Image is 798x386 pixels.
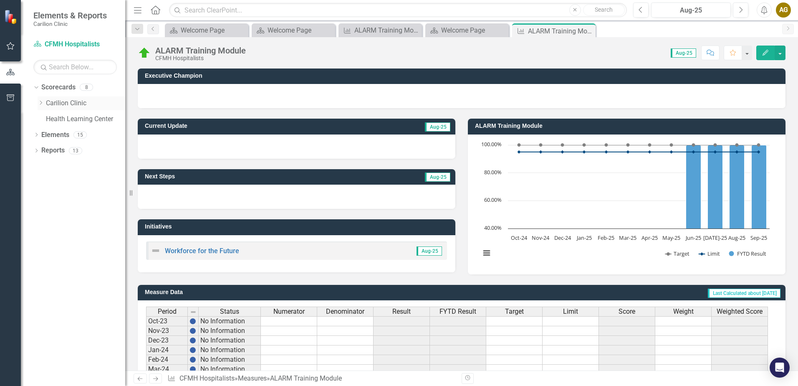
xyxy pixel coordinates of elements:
a: Welcome Page [427,25,507,36]
div: Open Intercom Messenger [770,358,790,378]
div: Welcome Page [181,25,246,36]
div: ALARM Training Module [155,46,246,55]
path: Nov-24, 100. Target. [539,143,543,147]
text: Jan-25 [576,234,592,241]
span: FYTD Result [439,308,476,315]
img: ClearPoint Strategy [4,10,19,24]
a: CFMH Hospitalists [179,374,235,382]
path: Jun-25, 100. FYTD Result. [686,145,701,229]
a: CFMH Hospitalists [33,40,117,49]
text: Feb-25 [598,234,614,241]
input: Search Below... [33,60,117,74]
path: May-25, 95. Limit. [670,150,673,153]
path: Apr-25, 100. Target. [648,143,652,147]
div: » » [167,374,455,383]
img: On Target [138,46,151,60]
g: Target, series 1 of 3. Line with 12 data points. [518,143,760,147]
img: BgCOk07PiH71IgAAAABJRU5ErkJggg== [189,337,196,344]
a: Measures [238,374,267,382]
span: Last Calculated about [DATE] [708,289,780,298]
div: ALARM Training Module [528,26,593,36]
img: 8DAGhfEEPCf229AAAAAElFTkSuQmCC [190,309,197,315]
span: Search [595,6,613,13]
small: Carilion Clinic [33,20,107,27]
text: Aug-25 [728,234,745,241]
div: 13 [69,147,82,154]
a: ALARM Training Module [341,25,420,36]
path: Jan-25, 100. Target. [583,143,586,147]
input: Search ClearPoint... [169,3,627,18]
path: Apr-25, 95. Limit. [648,150,652,153]
button: Show FYTD Result [729,250,767,257]
text: 60.00% [484,196,502,203]
div: ALARM Training Module [354,25,420,36]
td: No Information [199,365,261,374]
text: 100.00% [481,140,502,148]
div: Chart. Highcharts interactive chart. [476,141,777,266]
div: CFMH Hospitalists [155,55,246,61]
a: Carilion Clinic [46,99,125,108]
span: Aug-25 [425,122,450,132]
span: Elements & Reports [33,10,107,20]
path: Jan-25, 95. Limit. [583,150,586,153]
text: Mar-25 [619,234,636,241]
div: Welcome Page [268,25,333,36]
path: Dec-24, 95. Limit. [561,150,564,153]
img: BgCOk07PiH71IgAAAABJRU5ErkJggg== [189,356,196,363]
span: Aug-25 [425,173,450,182]
h3: Current Update [145,123,334,129]
path: Aug-25, 100. FYTD Result. [730,145,745,229]
td: Nov-23 [146,326,188,336]
h3: Next Steps [145,173,308,180]
td: Feb-24 [146,355,188,365]
span: Weight [673,308,694,315]
a: Elements [41,130,69,140]
text: Oct-24 [511,234,528,241]
path: Jul-25, 100. Target. [714,143,717,147]
td: No Information [199,326,261,336]
span: Period [158,308,177,315]
a: Reports [41,146,65,155]
button: Show Target [665,250,690,257]
span: Result [392,308,411,315]
img: BgCOk07PiH71IgAAAABJRU5ErkJggg== [189,318,196,325]
span: Numerator [273,308,305,315]
td: Oct-23 [146,316,188,326]
text: May-25 [662,234,680,241]
button: AG [776,3,791,18]
path: Mar-25, 100. Target. [626,143,630,147]
button: View chart menu, Chart [481,247,492,259]
path: Aug-25, 100. Target. [735,143,739,147]
td: Jan-24 [146,345,188,355]
text: Sep-25 [750,234,767,241]
a: Workforce for the Future [165,247,239,255]
path: Nov-24, 95. Limit. [539,150,543,153]
path: Jul-25, 100. FYTD Result. [708,145,723,229]
span: Limit [563,308,578,315]
div: 15 [73,131,87,138]
path: Jul-25, 95. Limit. [714,150,717,153]
img: BgCOk07PiH71IgAAAABJRU5ErkJggg== [189,347,196,353]
td: No Information [199,336,261,345]
path: Aug-25, 95. Limit. [735,150,739,153]
path: Sep-25, 95. Limit. [757,150,760,153]
h3: Measure Data [145,289,362,295]
div: Aug-25 [654,5,728,15]
path: Oct-24, 100. Target. [518,143,521,147]
span: Status [220,308,239,315]
span: Weighted Score [717,308,763,315]
g: FYTD Result, series 3 of 3. Bar series with 12 bars. [519,145,766,229]
path: Oct-24, 95. Limit. [518,150,521,153]
path: Feb-25, 95. Limit. [605,150,608,153]
img: Not Defined [151,246,161,256]
svg: Interactive chart [476,141,774,266]
span: Target [505,308,524,315]
a: Welcome Page [254,25,333,36]
path: Dec-24, 100. Target. [561,143,564,147]
a: Scorecards [41,83,76,92]
img: BgCOk07PiH71IgAAAABJRU5ErkJggg== [189,366,196,373]
td: Mar-24 [146,365,188,374]
h3: Initiatives [145,223,451,230]
span: Aug-25 [671,48,696,58]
